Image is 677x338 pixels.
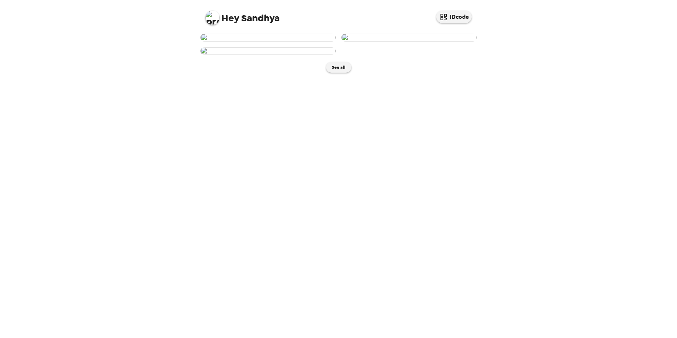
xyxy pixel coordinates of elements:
[200,34,336,41] img: user-274296
[205,7,280,23] span: Sandhya
[341,34,477,41] img: user-274032
[200,47,336,55] img: user-274030
[221,12,239,24] span: Hey
[205,11,220,25] img: profile pic
[436,11,472,23] button: IDcode
[326,62,351,73] button: See all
